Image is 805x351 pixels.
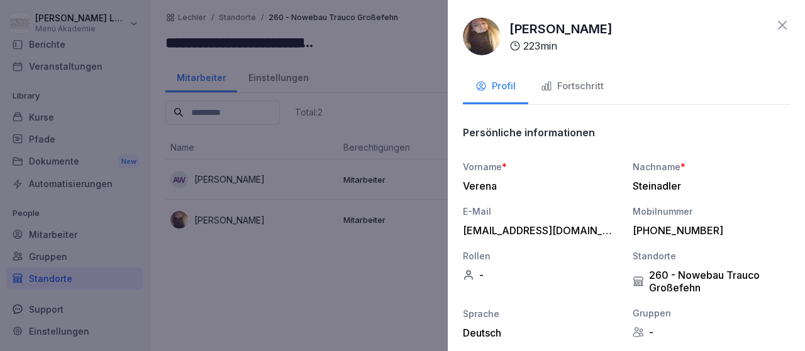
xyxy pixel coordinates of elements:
div: Sprache [463,307,620,320]
div: [EMAIL_ADDRESS][DOMAIN_NAME] [463,224,614,237]
div: Rollen [463,249,620,262]
p: 223 min [523,38,557,53]
div: Gruppen [633,306,790,320]
div: Fortschritt [541,79,604,94]
div: Deutsch [463,327,620,339]
button: Profil [463,70,528,104]
div: E-Mail [463,205,620,218]
div: 260 - Nowebau Trauco Großefehn [633,269,790,294]
button: Fortschritt [528,70,616,104]
p: Persönliche informationen [463,126,595,139]
div: - [463,269,620,281]
div: Standorte [633,249,790,262]
div: [PHONE_NUMBER] [633,224,784,237]
img: obbfmgqpapq04pv18qz855so.png [463,18,501,55]
div: - [633,326,790,338]
div: Steinadler [633,180,784,192]
div: Verena [463,180,614,192]
div: Vorname [463,160,620,173]
div: Nachname [633,160,790,173]
div: Profil [475,79,516,94]
p: [PERSON_NAME] [509,19,613,38]
div: Mobilnummer [633,205,790,218]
